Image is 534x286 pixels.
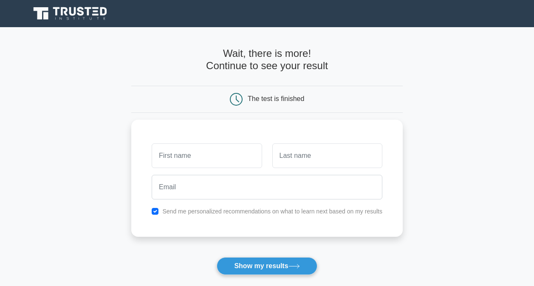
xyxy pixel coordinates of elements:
label: Send me personalized recommendations on what to learn next based on my results [162,208,382,215]
div: The test is finished [248,95,304,102]
h4: Wait, there is more! Continue to see your result [131,48,403,72]
input: First name [152,143,262,168]
button: Show my results [217,257,317,275]
input: Last name [272,143,382,168]
input: Email [152,175,382,199]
